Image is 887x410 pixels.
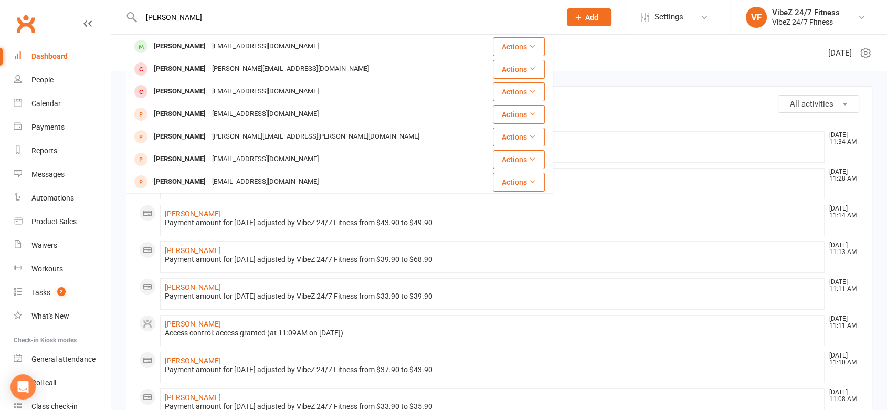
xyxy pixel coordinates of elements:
div: [PERSON_NAME] [151,61,209,77]
div: Tasks [31,288,50,297]
button: Add [567,8,611,26]
a: [PERSON_NAME] [165,283,221,291]
button: All activities [778,95,859,113]
div: VibeZ 24/7 Fitness [772,17,840,27]
div: People [31,76,54,84]
div: Access control: access granted (at 11:09AM on [DATE]) [165,329,820,338]
div: [EMAIL_ADDRESS][DOMAIN_NAME] [209,174,322,190]
button: Actions [493,173,545,192]
a: [PERSON_NAME] [165,209,221,218]
time: [DATE] 11:11 AM [824,279,859,292]
div: Waivers [31,241,57,249]
div: Workouts [31,265,63,273]
button: Actions [493,150,545,169]
div: Payment amount for [DATE] adjusted by VibeZ 24/7 Fitness from $37.90 to $43.90 [165,365,820,374]
a: [PERSON_NAME] [165,246,221,255]
div: [PERSON_NAME] [151,152,209,167]
div: Calendar [31,99,61,108]
a: [PERSON_NAME] [165,320,221,328]
div: Payment amount for [DATE] adjusted by VibeZ 24/7 Fitness from $39.90 to $68.90 [165,255,820,264]
button: Actions [493,82,545,101]
input: Search... [138,10,553,25]
a: Waivers [14,234,111,257]
div: [EMAIL_ADDRESS][DOMAIN_NAME] [209,84,322,99]
div: [EMAIL_ADDRESS][DOMAIN_NAME] [209,39,322,54]
div: Messages [31,170,65,178]
a: What's New [14,304,111,328]
time: [DATE] 11:34 AM [824,132,859,145]
button: Actions [493,105,545,124]
div: Roll call [31,379,56,387]
a: Clubworx [13,10,39,37]
a: People [14,68,111,92]
time: [DATE] 11:28 AM [824,169,859,182]
div: Product Sales [31,217,77,226]
div: Automations [31,194,74,202]
time: [DATE] 11:13 AM [824,242,859,256]
button: Actions [493,37,545,56]
time: [DATE] 11:14 AM [824,205,859,219]
div: Dashboard [31,52,68,60]
div: [PERSON_NAME] [151,174,209,190]
a: Payments [14,115,111,139]
span: Add [585,13,598,22]
a: Product Sales [14,210,111,234]
span: [DATE] [828,47,852,59]
a: Reports [14,139,111,163]
button: Actions [493,128,545,146]
div: General attendance [31,355,96,363]
div: Open Intercom Messenger [10,374,36,400]
div: [EMAIL_ADDRESS][DOMAIN_NAME] [209,152,322,167]
a: General attendance kiosk mode [14,348,111,371]
div: Payment amount for [DATE] adjusted by VibeZ 24/7 Fitness from $33.90 to $39.90 [165,292,820,301]
div: [PERSON_NAME][EMAIL_ADDRESS][DOMAIN_NAME] [209,61,372,77]
a: Calendar [14,92,111,115]
time: [DATE] 11:11 AM [824,316,859,329]
span: All activities [790,99,833,109]
time: [DATE] 11:08 AM [824,389,859,403]
div: [PERSON_NAME] [151,39,209,54]
div: Payment amount for [DATE] adjusted by VibeZ 24/7 Fitness from $43.90 to $49.90 [165,218,820,227]
a: Workouts [14,257,111,281]
div: [PERSON_NAME][EMAIL_ADDRESS][PERSON_NAME][DOMAIN_NAME] [209,129,423,144]
div: [PERSON_NAME] [151,129,209,144]
div: Payments [31,123,65,131]
a: Automations [14,186,111,210]
div: [EMAIL_ADDRESS][DOMAIN_NAME] [209,107,322,122]
time: [DATE] 11:10 AM [824,352,859,366]
a: Messages [14,163,111,186]
a: Dashboard [14,45,111,68]
button: Actions [493,60,545,79]
a: [PERSON_NAME] [165,356,221,365]
a: Tasks 2 [14,281,111,304]
span: Settings [654,5,683,29]
a: Roll call [14,371,111,395]
div: [PERSON_NAME] [151,107,209,122]
div: What's New [31,312,69,320]
a: [PERSON_NAME] [165,393,221,402]
div: VibeZ 24/7 Fitness [772,8,840,17]
span: 2 [57,287,66,296]
div: Reports [31,146,57,155]
div: [PERSON_NAME] [151,84,209,99]
div: VF [746,7,767,28]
